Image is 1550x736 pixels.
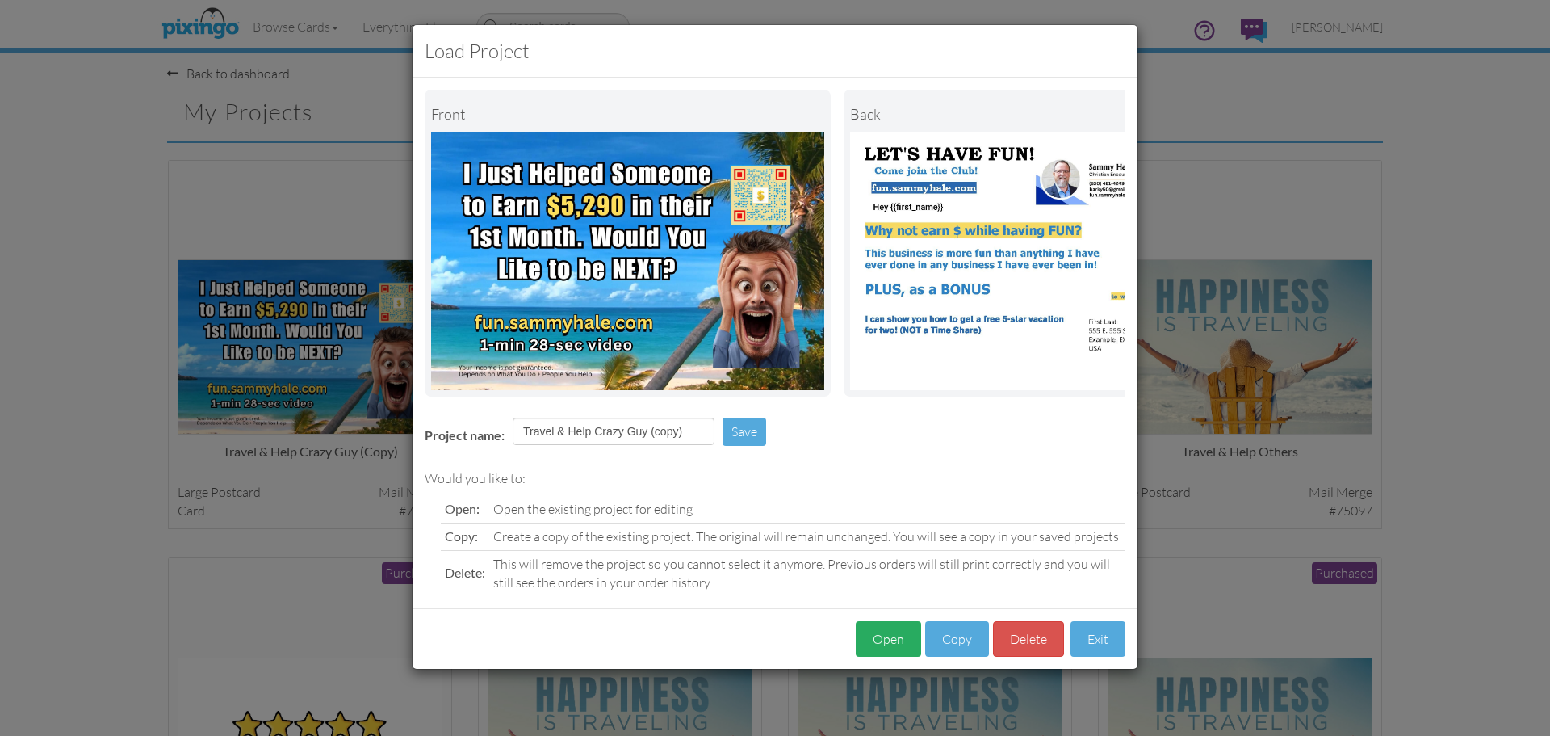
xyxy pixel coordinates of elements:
img: Portrait Image [850,132,1243,390]
td: Open the existing project for editing [489,496,1125,523]
button: Copy [925,621,989,658]
div: Front [431,96,824,132]
td: This will remove the project so you cannot select it anymore. Previous orders will still print co... [489,550,1125,595]
div: Would you like to: [425,469,1125,488]
button: Exit [1070,621,1125,658]
span: Open: [445,501,480,516]
button: Delete [993,621,1064,658]
td: Create a copy of the existing project. The original will remain unchanged. You will see a copy in... [489,523,1125,550]
img: Landscape Image [431,132,824,390]
span: Copy: [445,528,478,544]
input: Enter project name [513,418,714,445]
div: back [850,96,1243,132]
span: Delete: [445,565,485,580]
button: Save [723,418,766,446]
h3: Load Project [425,37,1125,65]
button: Open [856,621,921,658]
label: Project name: [425,427,505,445]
